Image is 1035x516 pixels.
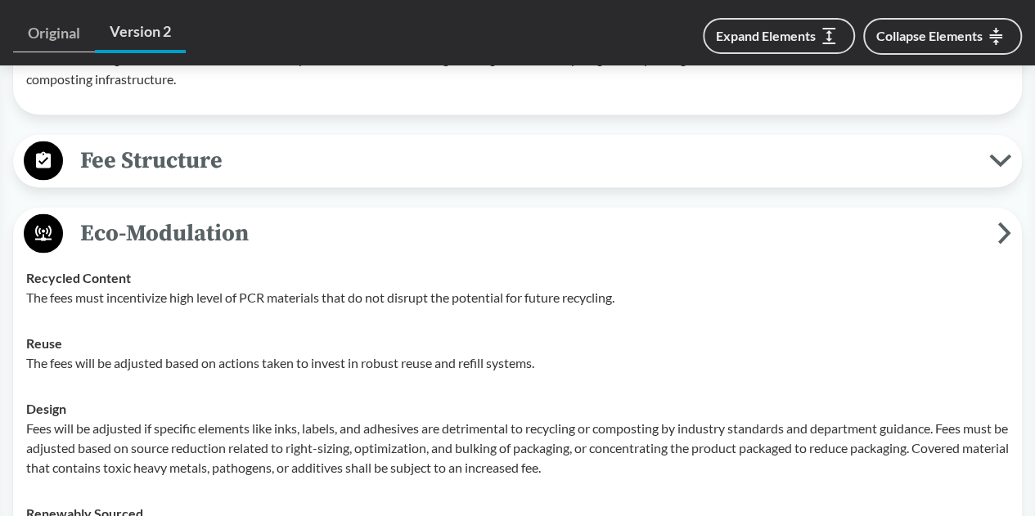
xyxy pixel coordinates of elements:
[26,418,1009,477] p: Fees will be adjusted if specific elements like inks, labels, and adhesives are detrimental to re...
[863,18,1022,55] button: Collapse Elements
[63,214,997,251] span: Eco-Modulation
[703,18,855,54] button: Expand Elements
[19,213,1016,254] button: Eco-Modulation
[26,352,1009,372] p: The fees will be adjusted based on actions taken to invest in robust reuse and refill systems.
[63,141,989,178] span: Fee Structure
[26,334,62,350] strong: Reuse
[26,269,131,285] strong: Recycled Content
[26,287,1009,307] p: The fees must incentivize high level of PCR materials that do not disrupt the potential for futur...
[95,13,186,53] a: Version 2
[26,400,66,415] strong: Design
[19,140,1016,182] button: Fee Structure
[26,49,1009,88] p: The cost coverage must include infrastructure improvements like enhancing existing materials recy...
[13,15,95,52] a: Original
